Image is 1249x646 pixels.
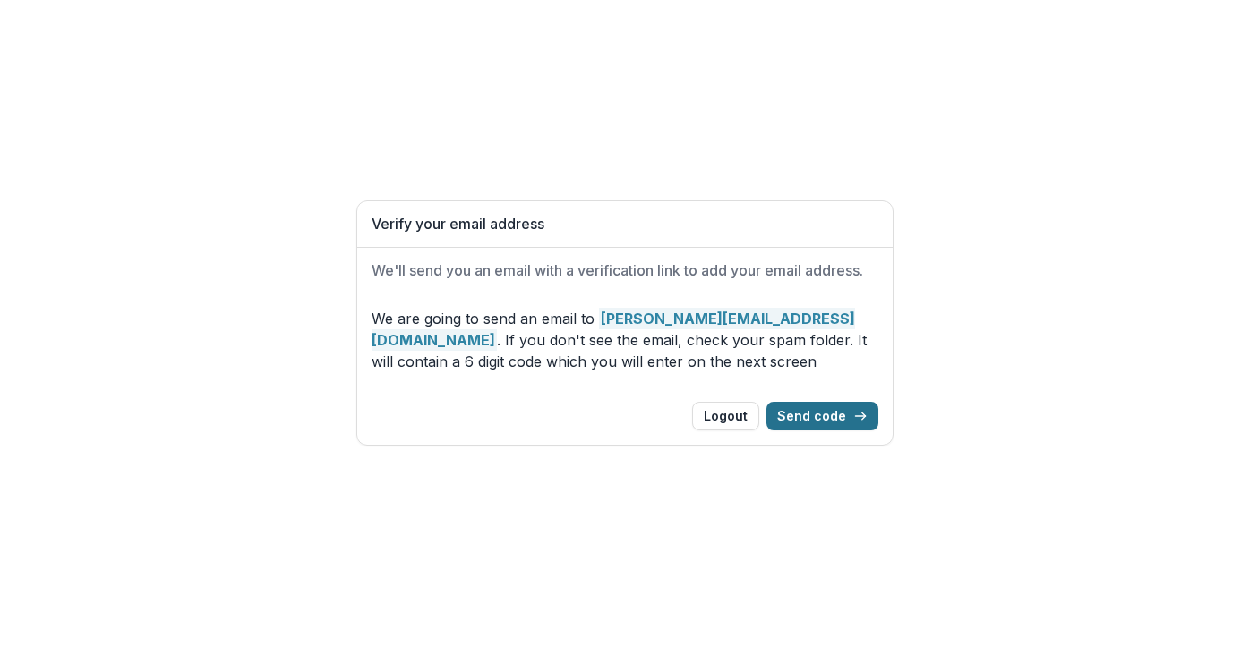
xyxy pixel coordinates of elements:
p: We are going to send an email to . If you don't see the email, check your spam folder. It will co... [372,308,878,372]
button: Send code [766,402,878,430]
h2: We'll send you an email with a verification link to add your email address. [372,262,878,279]
button: Logout [692,402,759,430]
strong: [PERSON_NAME][EMAIL_ADDRESS][DOMAIN_NAME] [372,308,855,351]
h1: Verify your email address [372,216,878,233]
